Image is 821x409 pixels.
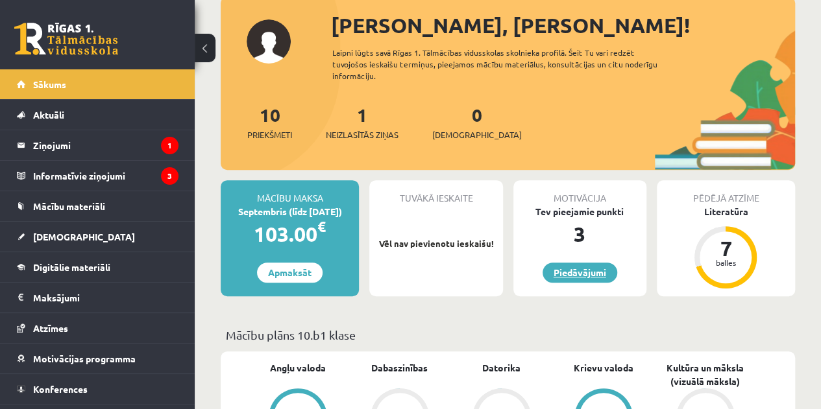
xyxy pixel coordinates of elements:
a: [DEMOGRAPHIC_DATA] [17,222,178,251]
a: Literatūra 7 balles [657,205,795,290]
span: Atzīmes [33,322,68,334]
a: 1Neizlasītās ziņas [326,103,398,141]
div: balles [706,259,745,266]
a: Angļu valoda [270,361,326,375]
i: 1 [161,137,178,154]
a: Apmaksāt [257,263,323,283]
a: 10Priekšmeti [247,103,292,141]
div: Literatūra [657,205,795,218]
a: Maksājumi [17,283,178,312]
legend: Informatīvie ziņojumi [33,161,178,191]
span: € [317,217,326,236]
div: Tev pieejamie punkti [513,205,646,218]
legend: Maksājumi [33,283,178,312]
a: Rīgas 1. Tālmācības vidusskola [14,23,118,55]
div: Tuvākā ieskaite [369,180,502,205]
a: Informatīvie ziņojumi3 [17,161,178,191]
a: 0[DEMOGRAPHIC_DATA] [432,103,522,141]
div: Mācību maksa [221,180,359,205]
div: Motivācija [513,180,646,205]
legend: Ziņojumi [33,130,178,160]
span: Mācību materiāli [33,200,105,212]
a: Krievu valoda [574,361,633,375]
a: Digitālie materiāli [17,252,178,282]
div: 3 [513,218,646,250]
a: Ziņojumi1 [17,130,178,160]
div: Septembris (līdz [DATE]) [221,205,359,218]
span: [DEMOGRAPHIC_DATA] [33,231,135,242]
span: [DEMOGRAPHIC_DATA] [432,128,522,141]
a: Mācību materiāli [17,191,178,221]
span: Konferences [33,383,88,395]
a: Piedāvājumi [543,263,617,283]
a: Sākums [17,69,178,99]
p: Vēl nav pievienotu ieskaišu! [376,237,496,250]
a: Datorika [482,361,521,375]
a: Motivācijas programma [17,344,178,373]
div: 7 [706,238,745,259]
div: Pēdējā atzīme [657,180,795,205]
div: Laipni lūgts savā Rīgas 1. Tālmācības vidusskolas skolnieka profilā. Šeit Tu vari redzēt tuvojošo... [332,47,677,82]
span: Digitālie materiāli [33,261,110,273]
a: Konferences [17,374,178,404]
span: Aktuāli [33,109,64,121]
div: [PERSON_NAME], [PERSON_NAME]! [331,10,795,41]
a: Kultūra un māksla (vizuālā māksla) [654,361,756,388]
p: Mācību plāns 10.b1 klase [226,326,790,344]
span: Sākums [33,78,66,90]
a: Aktuāli [17,100,178,130]
span: Motivācijas programma [33,353,136,364]
a: Dabaszinības [371,361,428,375]
div: 103.00 [221,218,359,250]
span: Neizlasītās ziņas [326,128,398,141]
i: 3 [161,167,178,185]
a: Atzīmes [17,313,178,343]
span: Priekšmeti [247,128,292,141]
